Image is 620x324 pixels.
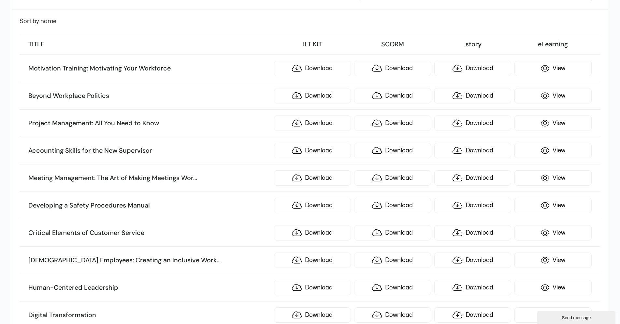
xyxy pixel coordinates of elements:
[354,61,431,76] a: Download
[28,92,270,100] h3: Beyond Workplace Politics
[28,229,270,237] h3: Critical Elements of Customer Service
[274,40,351,49] h3: ILT KIT
[434,253,511,268] a: Download
[274,307,351,323] a: Download
[28,284,270,292] h3: Human-Centered Leadership
[514,116,591,131] a: View
[274,253,351,268] a: Download
[514,198,591,213] a: View
[354,280,431,295] a: Download
[274,143,351,158] a: Download
[434,280,511,295] a: Download
[20,19,56,24] span: Sort by name
[537,310,617,324] iframe: chat widget
[28,174,270,182] h3: Meeting Management: The Art of Making Meetings Wor
[514,88,591,103] a: View
[274,280,351,295] a: Download
[514,170,591,186] a: View
[514,40,591,49] h3: eLearning
[354,40,431,49] h3: SCORM
[434,198,511,213] a: Download
[274,61,351,76] a: Download
[434,88,511,103] a: Download
[434,61,511,76] a: Download
[28,256,270,265] h3: [DEMOGRAPHIC_DATA] Employees: Creating an Inclusive Work
[28,64,270,73] h3: Motivation Training: Motivating Your Workforce
[434,307,511,323] a: Download
[28,201,270,210] h3: Developing a Safety Procedures Manual
[514,280,591,295] a: View
[354,253,431,268] a: Download
[354,170,431,186] a: Download
[354,225,431,240] a: Download
[354,116,431,131] a: Download
[354,307,431,323] a: Download
[514,61,591,76] a: View
[434,170,511,186] a: Download
[514,307,591,323] a: View
[514,225,591,240] a: View
[514,253,591,268] a: View
[28,311,270,319] h3: Digital Transformation
[354,143,431,158] a: Download
[354,198,431,213] a: Download
[434,116,511,131] a: Download
[274,170,351,186] a: Download
[354,88,431,103] a: Download
[434,40,511,49] h3: .story
[274,116,351,131] a: Download
[28,147,270,155] h3: Accounting Skills for the New Supervisor
[434,143,511,158] a: Download
[434,225,511,240] a: Download
[28,40,270,49] h3: TITLE
[28,119,270,128] h3: Project Management: All You Need to Know
[274,88,351,103] a: Download
[217,256,221,264] span: ...
[193,174,197,182] span: ...
[274,225,351,240] a: Download
[274,198,351,213] a: Download
[514,143,591,158] a: View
